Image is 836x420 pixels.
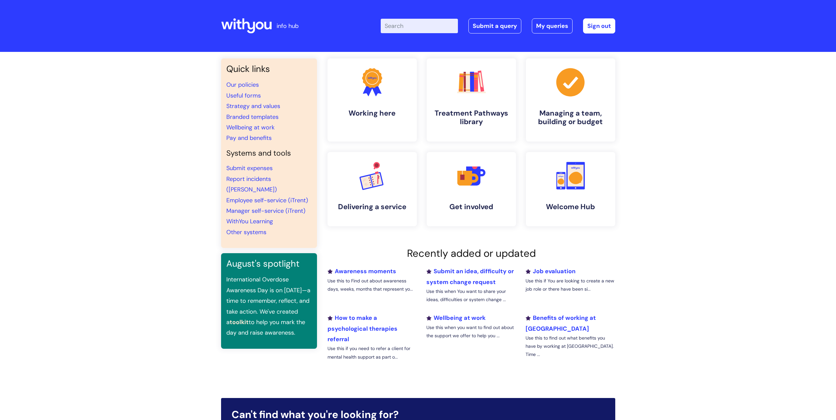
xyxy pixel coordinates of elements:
a: My queries [532,18,573,33]
h4: Welcome Hub [531,203,610,211]
a: Benefits of working at [GEOGRAPHIC_DATA] [526,314,596,332]
p: Use this if you need to refer a client for mental health support as part o... [328,344,417,361]
a: Our policies [226,81,259,89]
h3: Quick links [226,64,312,74]
p: Use this when you want to find out about the support we offer to help you ... [426,323,516,340]
a: toolkit [230,318,249,326]
h4: Treatment Pathways library [432,109,511,126]
h2: Recently added or updated [328,247,615,259]
p: Use this if You are looking to create a new job role or there have been si... [526,277,615,293]
h4: Managing a team, building or budget [531,109,610,126]
a: Pay and benefits [226,134,272,142]
a: How to make a psychological therapies referral [328,314,397,343]
a: Wellbeing at work [426,314,486,322]
div: | - [381,18,615,33]
a: Welcome Hub [526,152,615,226]
a: Other systems [226,228,266,236]
a: Working here [328,58,417,142]
a: Manager self-service (iTrent) [226,207,305,215]
a: Treatment Pathways library [427,58,516,142]
a: Sign out [583,18,615,33]
a: Awareness moments [328,267,396,275]
p: Use this when You want to share your ideas, difficulties or system change ... [426,287,516,304]
a: Useful forms [226,92,261,99]
a: Strategy and values [226,102,280,110]
h4: Systems and tools [226,149,312,158]
p: info hub [277,21,299,31]
a: Branded templates [226,113,279,121]
a: Delivering a service [328,152,417,226]
a: Report incidents ([PERSON_NAME]) [226,175,277,193]
h4: Get involved [432,203,511,211]
a: WithYou Learning [226,217,273,225]
h4: Working here [333,109,412,118]
p: International Overdose Awareness Day is on [DATE]—a time to remember, reflect, and take action. W... [226,274,312,338]
a: Wellbeing at work [226,123,275,131]
p: Use this to find out what benefits you have by working at [GEOGRAPHIC_DATA]. Time ... [526,334,615,359]
a: Submit a query [468,18,521,33]
a: Job evaluation [526,267,576,275]
h3: August's spotlight [226,258,312,269]
a: Managing a team, building or budget [526,58,615,142]
h4: Delivering a service [333,203,412,211]
a: Submit an idea, difficulty or system change request [426,267,514,286]
input: Search [381,19,458,33]
a: Submit expenses [226,164,273,172]
a: Employee self-service (iTrent) [226,196,308,204]
p: Use this to Find out about awareness days, weeks, months that represent yo... [328,277,417,293]
a: Get involved [427,152,516,226]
